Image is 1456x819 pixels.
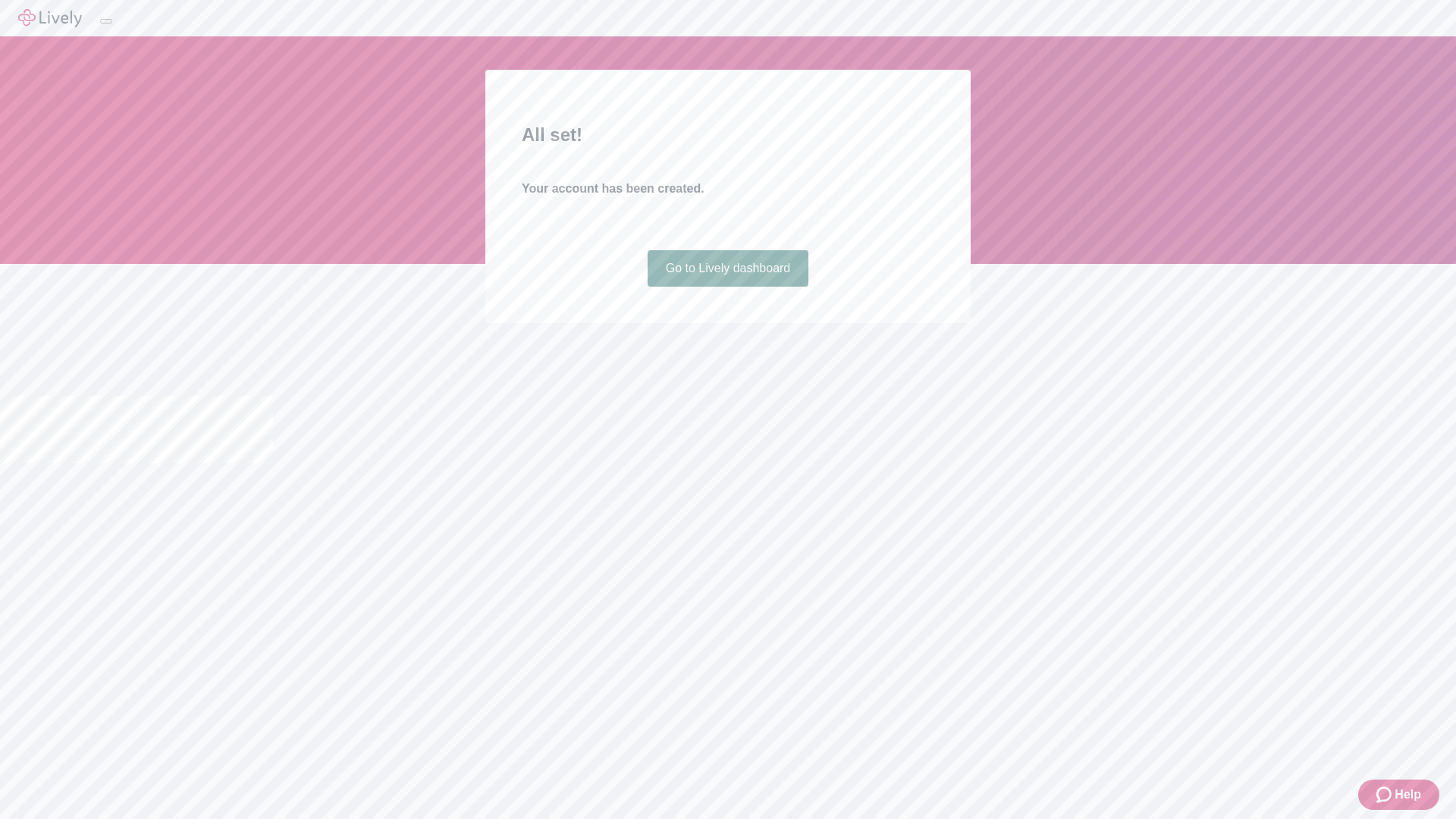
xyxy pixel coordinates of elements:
[18,9,82,27] img: Lively
[522,180,934,198] h4: Your account has been created.
[1358,780,1439,810] button: Zendesk support iconHelp
[1376,786,1395,804] svg: Zendesk support icon
[1395,786,1421,804] span: Help
[100,19,112,24] button: Log out
[648,250,809,287] a: Go to Lively dashboard
[522,121,934,149] h2: All set!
